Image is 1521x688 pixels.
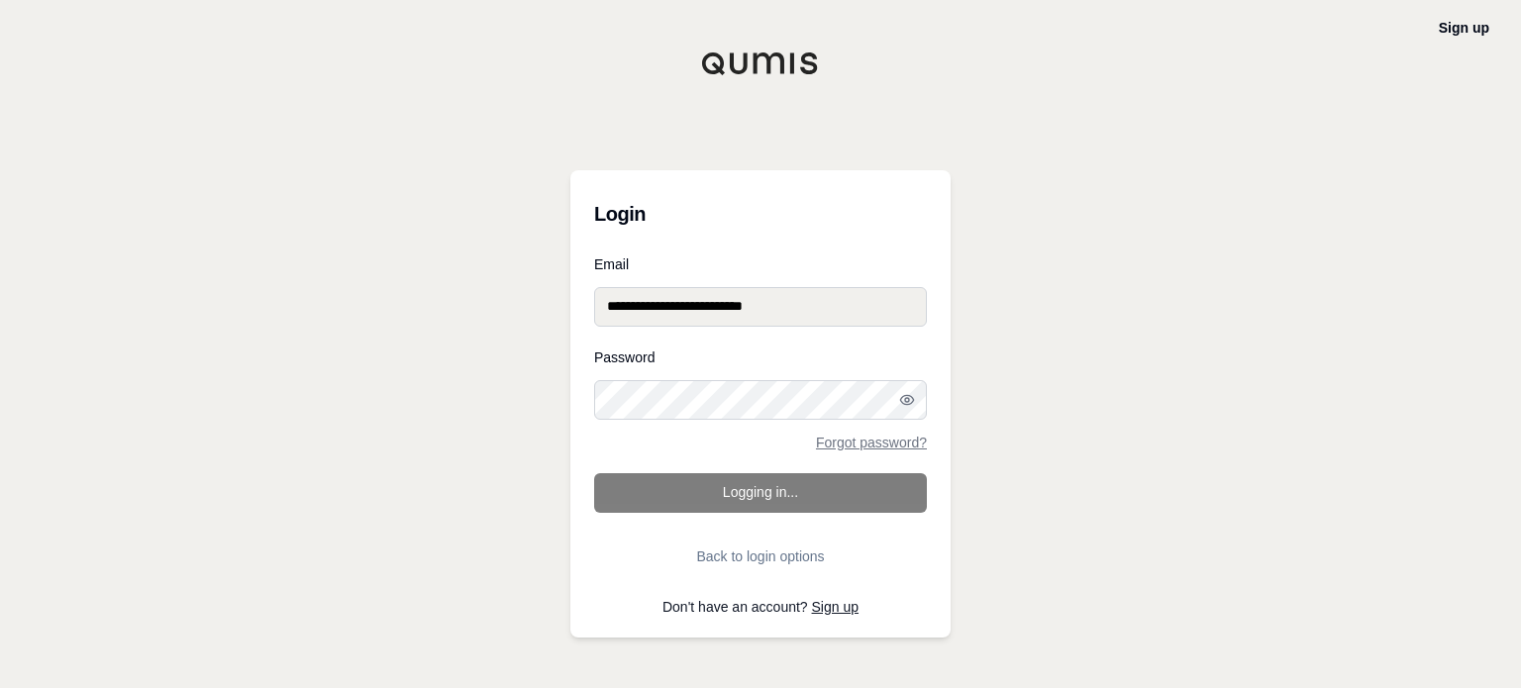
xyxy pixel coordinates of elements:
[594,194,927,234] h3: Login
[594,537,927,576] button: Back to login options
[1439,20,1489,36] a: Sign up
[812,599,859,615] a: Sign up
[594,600,927,614] p: Don't have an account?
[816,436,927,449] a: Forgot password?
[594,350,927,364] label: Password
[701,51,820,75] img: Qumis
[594,257,927,271] label: Email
